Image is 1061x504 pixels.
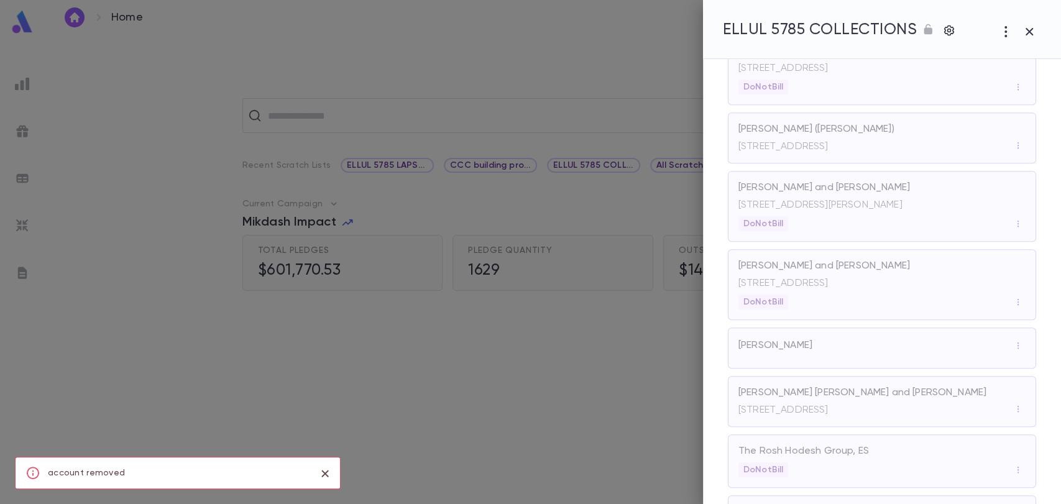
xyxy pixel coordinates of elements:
[315,464,335,483] button: close
[738,465,788,475] span: DoNotBill
[738,140,829,153] p: [STREET_ADDRESS]
[738,260,910,272] p: [PERSON_NAME] and [PERSON_NAME]
[738,62,1026,75] p: [STREET_ADDRESS]
[738,123,894,135] p: [PERSON_NAME] ([PERSON_NAME])
[738,82,788,92] span: DoNotBill
[48,461,125,485] div: account removed
[738,181,910,194] p: [PERSON_NAME] and [PERSON_NAME]
[738,404,829,416] p: [STREET_ADDRESS]
[738,219,788,229] span: DoNotBill
[738,297,788,307] span: DoNotBill
[738,445,869,457] p: The Rosh Hodesh Group, ES
[738,339,812,352] p: [PERSON_NAME]
[738,387,986,399] p: [PERSON_NAME] [PERSON_NAME] and [PERSON_NAME]
[738,199,1026,211] p: [STREET_ADDRESS][PERSON_NAME]
[738,277,1026,290] p: [STREET_ADDRESS]
[723,21,917,40] h5: ELLUL 5785 COLLECTIONS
